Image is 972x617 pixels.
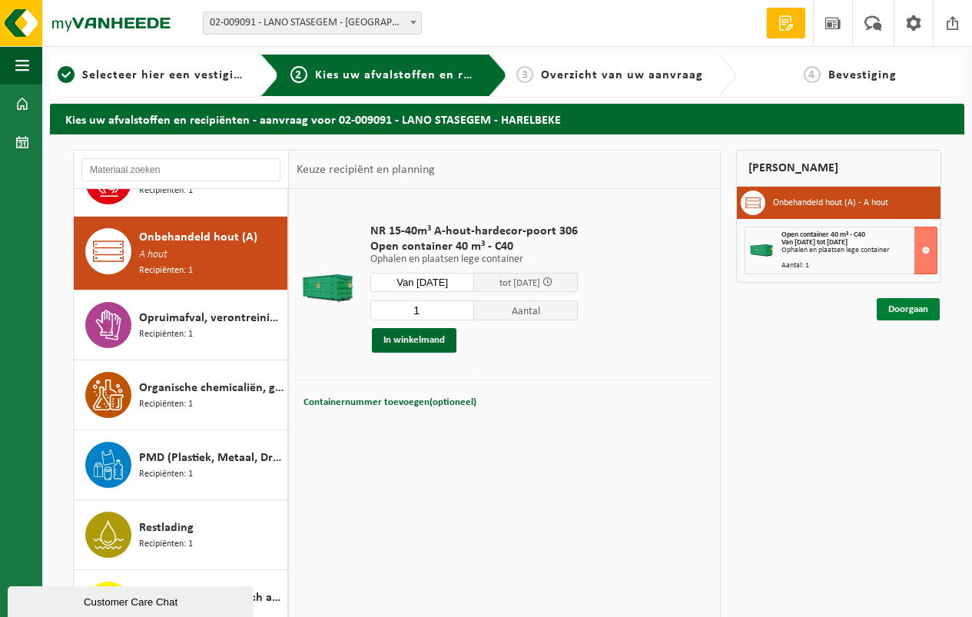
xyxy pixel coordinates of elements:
[82,69,248,81] span: Selecteer hier een vestiging
[139,184,193,198] span: Recipiënten: 1
[370,239,578,254] span: Open container 40 m³ - C40
[370,224,578,239] span: NR 15-40m³ A-hout-hardecor-poort 306
[372,328,456,353] button: In winkelmand
[781,231,865,239] span: Open container 40 m³ - C40
[289,151,443,189] div: Keuze recipiënt en planning
[58,66,75,83] span: 1
[74,360,288,430] button: Organische chemicaliën, gevaarlijk vloeibaar in kleinverpakking Recipiënten: 1
[877,298,940,320] a: Doorgaan
[139,449,284,467] span: PMD (Plastiek, Metaal, Drankkartons) (bedrijven)
[773,191,888,215] h3: Onbehandeld hout (A) - A hout
[139,327,193,342] span: Recipiënten: 1
[139,537,193,552] span: Recipiënten: 1
[315,69,526,81] span: Kies uw afvalstoffen en recipiënten
[290,66,307,83] span: 2
[74,217,288,290] button: Onbehandeld hout (A) A hout Recipiënten: 1
[370,273,474,292] input: Selecteer datum
[736,150,942,187] div: [PERSON_NAME]
[50,104,964,134] h2: Kies uw afvalstoffen en recipiënten - aanvraag voor 02-009091 - LANO STASEGEM - HARELBEKE
[203,12,422,35] span: 02-009091 - LANO STASEGEM - HARELBEKE
[781,247,937,254] div: Ophalen en plaatsen lege container
[81,158,280,181] input: Materiaal zoeken
[828,69,897,81] span: Bevestiging
[781,262,937,270] div: Aantal: 1
[781,238,848,247] strong: Van [DATE] tot [DATE]
[139,264,193,278] span: Recipiënten: 1
[139,379,284,397] span: Organische chemicaliën, gevaarlijk vloeibaar in kleinverpakking
[302,392,478,413] button: Containernummer toevoegen(optioneel)
[139,467,193,482] span: Recipiënten: 1
[139,519,194,537] span: Restlading
[8,583,257,617] iframe: chat widget
[74,290,288,360] button: Opruimafval, verontreinigd met olie Recipiënten: 1
[74,500,288,570] button: Restlading Recipiënten: 1
[204,12,421,34] span: 02-009091 - LANO STASEGEM - HARELBEKE
[139,309,284,327] span: Opruimafval, verontreinigd met olie
[139,397,193,412] span: Recipiënten: 1
[139,228,257,247] span: Onbehandeld hout (A)
[499,278,540,288] span: tot [DATE]
[804,66,821,83] span: 4
[516,66,533,83] span: 3
[474,300,578,320] span: Aantal
[370,254,578,265] p: Ophalen en plaatsen lege container
[139,247,168,264] span: A hout
[304,397,476,407] span: Containernummer toevoegen(optioneel)
[74,430,288,500] button: PMD (Plastiek, Metaal, Drankkartons) (bedrijven) Recipiënten: 1
[58,66,248,85] a: 1Selecteer hier een vestiging
[541,69,703,81] span: Overzicht van uw aanvraag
